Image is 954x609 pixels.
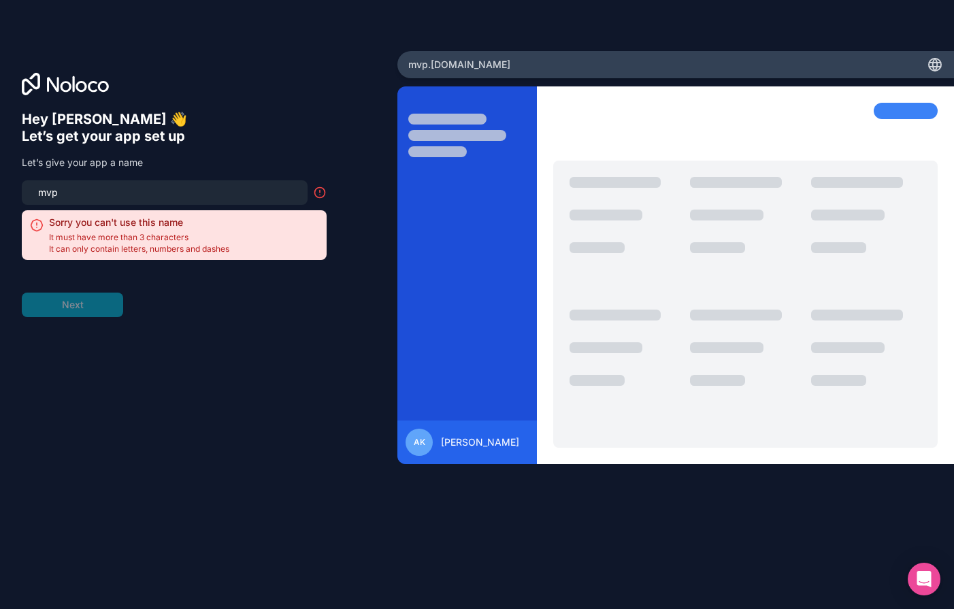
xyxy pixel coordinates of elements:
[414,437,425,448] span: AK
[22,128,327,145] h6: Let’s get your app set up
[408,58,510,71] span: mvp .[DOMAIN_NAME]
[22,111,327,128] h6: Hey [PERSON_NAME] 👋
[49,232,229,243] span: It must have more than 3 characters
[30,183,299,202] input: my-team
[49,216,229,229] h2: Sorry you can't use this name
[22,156,327,169] p: Let’s give your app a name
[441,435,519,449] span: [PERSON_NAME]
[49,244,229,254] span: It can only contain letters, numbers and dashes
[908,563,940,595] div: Open Intercom Messenger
